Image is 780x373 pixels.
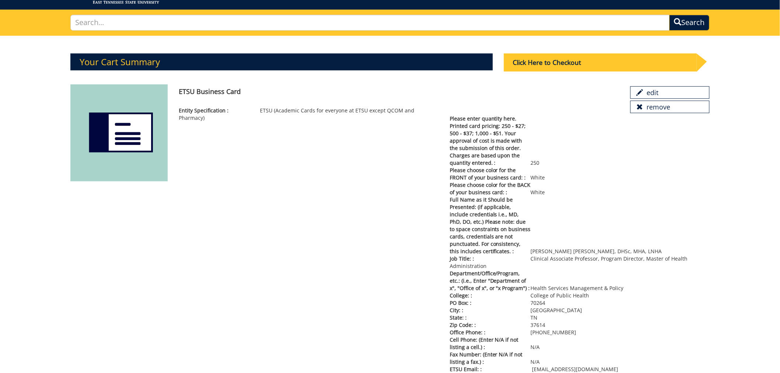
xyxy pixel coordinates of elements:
span: College: : [450,292,531,299]
span: Zip Code: : [450,321,531,329]
p: Health Services Management & Policy [450,270,710,292]
p: 250 [450,115,710,167]
p: [GEOGRAPHIC_DATA] [450,307,710,314]
span: PO Box: : [450,299,531,307]
span: Job Title: : [450,255,531,262]
p: 70264 [450,299,710,307]
span: ETSU Email: : [450,366,531,373]
p: [EMAIL_ADDRESS][DOMAIN_NAME] [450,366,710,373]
span: Office Phone: : [450,329,531,336]
p: Clinical Associate Professor, Program Director, Master of Health Administration [450,255,710,270]
a: edit [630,86,710,99]
div: Click Here to Checkout [504,53,697,72]
span: State: : [450,314,531,321]
span: Please enter quantity here. Printed card pricing: 250 - $27; 500 - $37; 1,000 - $51. Your approva... [450,115,531,167]
p: College of Public Health [450,292,710,299]
a: Click Here to Checkout [504,66,708,73]
span: Fax Number: (Enter N/A if not listing a fax.) : [450,351,531,366]
p: 37614 [450,321,710,329]
span: City: : [450,307,531,314]
p: White [450,181,710,196]
a: remove [630,101,710,113]
p: TN [450,314,710,321]
span: Cell Phone: (Enter N/A if not listing a cell.) : [450,336,531,351]
input: Search... [70,15,669,31]
span: Entity Specification : [179,107,260,114]
p: [PERSON_NAME] [PERSON_NAME], DHSc, MHA, LNHA [450,196,710,255]
span: Please choose color for the BACK of your business card: : [450,181,531,196]
h3: Your Cart Summary [70,53,493,70]
h4: ETSU Business Card [179,88,619,95]
span: Full Name as it Should be Presented: (if applicable, include credentials i.e., MD, PhD, DO, etc.)... [450,196,531,255]
p: N/A [450,351,710,366]
p: ETSU (Academic Cards for everyone at ETSU except QCOM and Pharmacy) [179,107,439,122]
span: Please choose color for the FRONT of your business card: : [450,167,531,181]
img: etsu%20business%20card-614b6b15914de3.78613464.png [70,84,168,182]
p: [PHONE_NUMBER] [450,329,710,336]
span: Department/Office/Program, etc.: (i.e., Enter "Department of x", "Office of x", or "x Program") : [450,270,531,292]
button: Search [669,15,710,31]
p: White [450,167,710,181]
p: N/A [450,336,710,351]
